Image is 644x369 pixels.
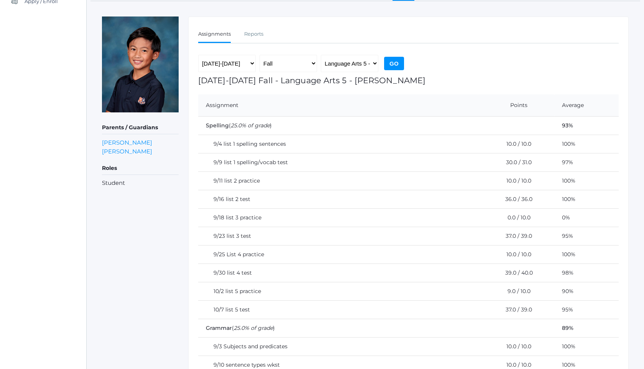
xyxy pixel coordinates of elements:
[198,282,478,300] td: 10/2 list 5 practice
[478,153,554,171] td: 30.0 / 31.0
[198,153,478,171] td: 9/9 list 1 spelling/vocab test
[198,208,478,227] td: 9/18 list 3 practice
[478,264,554,282] td: 39.0 / 40.0
[478,135,554,153] td: 10.0 / 10.0
[102,121,179,134] h5: Parents / Guardians
[478,94,554,117] th: Points
[478,208,554,227] td: 0.0 / 10.0
[198,94,478,117] th: Assignment
[198,26,231,43] a: Assignments
[198,116,554,135] td: ( )
[198,264,478,282] td: 9/30 list 4 test
[554,282,619,300] td: 90%
[231,122,270,129] em: 25.0% of grade
[554,135,619,153] td: 100%
[478,171,554,190] td: 10.0 / 10.0
[478,282,554,300] td: 9.0 / 10.0
[554,208,619,227] td: 0%
[198,319,554,337] td: ( )
[198,337,478,356] td: 9/3 Subjects and predicates
[198,135,478,153] td: 9/4 list 1 spelling sentences
[554,264,619,282] td: 98%
[554,300,619,319] td: 95%
[554,94,619,117] th: Average
[102,179,179,188] li: Student
[554,245,619,264] td: 100%
[244,26,263,42] a: Reports
[198,171,478,190] td: 9/11 list 2 practice
[206,325,232,331] span: Grammar
[478,337,554,356] td: 10.0 / 10.0
[198,227,478,245] td: 9/23 list 3 test
[554,190,619,208] td: 100%
[554,153,619,171] td: 97%
[478,300,554,319] td: 37.0 / 39.0
[554,337,619,356] td: 100%
[102,162,179,175] h5: Roles
[554,319,619,337] td: 89%
[554,227,619,245] td: 95%
[102,16,179,112] img: Matteo Soratorio
[198,300,478,319] td: 10/7 list 5 test
[554,116,619,135] td: 93%
[206,122,229,129] span: Spelling
[102,138,152,147] a: [PERSON_NAME]
[478,227,554,245] td: 37.0 / 39.0
[478,245,554,264] td: 10.0 / 10.0
[384,57,404,70] input: Go
[198,76,619,85] h1: [DATE]-[DATE] Fall - Language Arts 5 - [PERSON_NAME]
[198,245,478,264] td: 9/25 List 4 practice
[102,147,152,156] a: [PERSON_NAME]
[234,325,273,331] em: 25.0% of grade
[198,190,478,208] td: 9/16 list 2 test
[478,190,554,208] td: 36.0 / 36.0
[554,171,619,190] td: 100%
